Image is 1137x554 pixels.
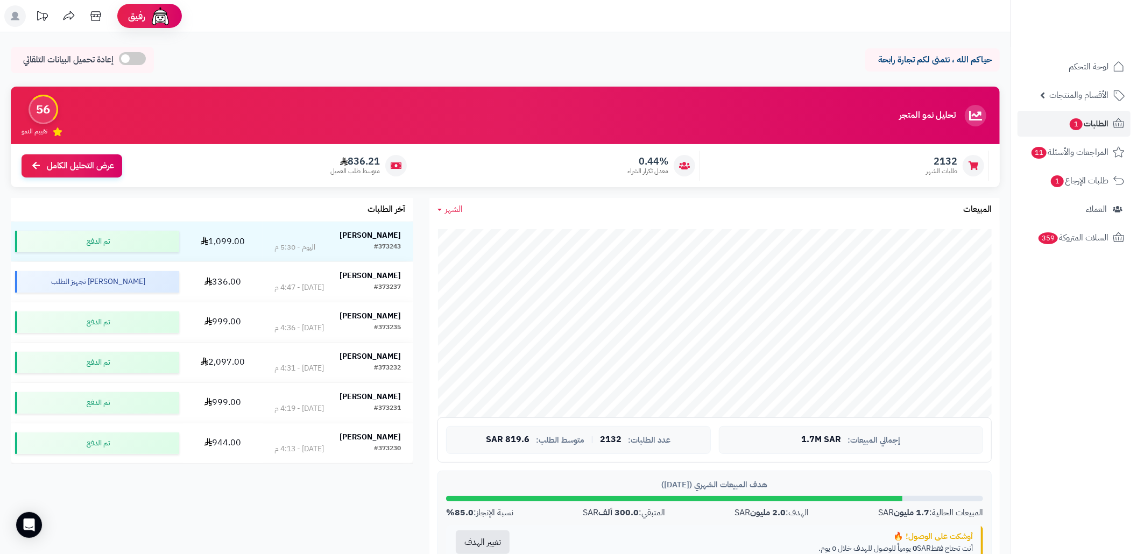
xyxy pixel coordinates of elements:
button: تغيير الهدف [456,530,510,554]
div: [DATE] - 4:31 م [275,363,324,374]
div: #373235 [374,323,401,333]
span: طلبات الإرجاع [1050,173,1108,188]
span: 359 [1038,232,1058,245]
span: عرض التحليل الكامل [47,160,114,172]
strong: [PERSON_NAME] [340,351,401,362]
span: الأقسام والمنتجات [1049,88,1108,103]
td: 999.00 [183,302,262,342]
strong: 0 [913,543,917,554]
div: تم الدفع [15,311,179,333]
div: أوشكت على الوصول! 🔥 [527,531,973,542]
strong: [PERSON_NAME] [340,310,401,322]
span: 1 [1069,118,1083,131]
div: #373231 [374,403,401,414]
div: [DATE] - 4:47 م [275,282,324,293]
strong: 85.0% [446,506,474,519]
td: 2,097.00 [183,343,262,382]
p: حياكم الله ، نتمنى لكم تجارة رابحة [873,54,992,66]
div: [PERSON_NAME] تجهيز الطلب [15,271,179,293]
strong: 300.0 ألف [598,506,639,519]
span: رفيق [128,10,145,23]
span: 11 [1031,147,1047,159]
div: #373232 [374,363,401,374]
span: إعادة تحميل البيانات التلقائي [23,54,114,66]
span: المراجعات والأسئلة [1030,145,1108,160]
span: العملاء [1086,202,1107,217]
h3: تحليل نمو المتجر [899,111,956,120]
div: نسبة الإنجاز: [446,507,513,519]
strong: 2.0 مليون [750,506,786,519]
h3: المبيعات [963,205,992,215]
span: معدل تكرار الشراء [627,167,668,176]
div: [DATE] - 4:19 م [275,403,324,414]
div: اليوم - 5:30 م [275,242,316,253]
span: متوسط طلب العميل [330,167,380,176]
span: الشهر [445,203,463,216]
div: Open Intercom Messenger [16,512,42,538]
td: 944.00 [183,423,262,463]
a: المراجعات والأسئلة11 [1018,139,1131,165]
img: ai-face.png [150,5,171,27]
span: الطلبات [1069,116,1108,131]
span: السلات المتروكة [1037,230,1108,245]
img: logo-2.png [1064,22,1127,45]
a: طلبات الإرجاع1 [1018,168,1131,194]
span: لوحة التحكم [1069,59,1108,74]
span: 819.6 SAR [486,435,530,445]
a: لوحة التحكم [1018,54,1131,80]
span: تقييم النمو [22,127,47,136]
div: هدف المبيعات الشهري ([DATE]) [446,479,983,491]
span: طلبات الشهر [926,167,957,176]
div: #373237 [374,282,401,293]
a: الطلبات1 [1018,111,1131,137]
span: عدد الطلبات: [628,436,671,445]
strong: [PERSON_NAME] [340,270,401,281]
span: متوسط الطلب: [536,436,585,445]
strong: [PERSON_NAME] [340,431,401,443]
div: المبيعات الحالية: SAR [878,507,983,519]
span: 836.21 [330,155,380,167]
div: تم الدفع [15,231,179,252]
strong: [PERSON_NAME] [340,391,401,402]
a: الشهر [437,203,463,216]
a: عرض التحليل الكامل [22,154,122,177]
strong: [PERSON_NAME] [340,230,401,241]
p: أنت تحتاج فقط SAR يومياً للوصول للهدف خلال 0 يوم. [527,543,973,554]
div: [DATE] - 4:36 م [275,323,324,333]
td: 999.00 [183,383,262,423]
a: السلات المتروكة359 [1018,225,1131,251]
span: 0.44% [627,155,668,167]
span: 1.7M SAR [801,435,841,445]
span: إجمالي المبيعات: [848,436,900,445]
div: [DATE] - 4:13 م [275,444,324,454]
div: المتبقي: SAR [583,507,665,519]
a: العملاء [1018,196,1131,222]
span: 2132 [601,435,622,445]
h3: آخر الطلبات [368,205,405,215]
div: تم الدفع [15,392,179,414]
strong: 1.7 مليون [894,506,929,519]
div: #373230 [374,444,401,454]
div: #373243 [374,242,401,253]
span: 2132 [926,155,957,167]
div: تم الدفع [15,352,179,373]
a: تحديثات المنصة [29,5,55,30]
span: | [591,436,594,444]
td: 336.00 [183,262,262,302]
div: تم الدفع [15,432,179,454]
div: الهدف: SAR [735,507,809,519]
span: 1 [1050,175,1064,188]
td: 1,099.00 [183,222,262,261]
